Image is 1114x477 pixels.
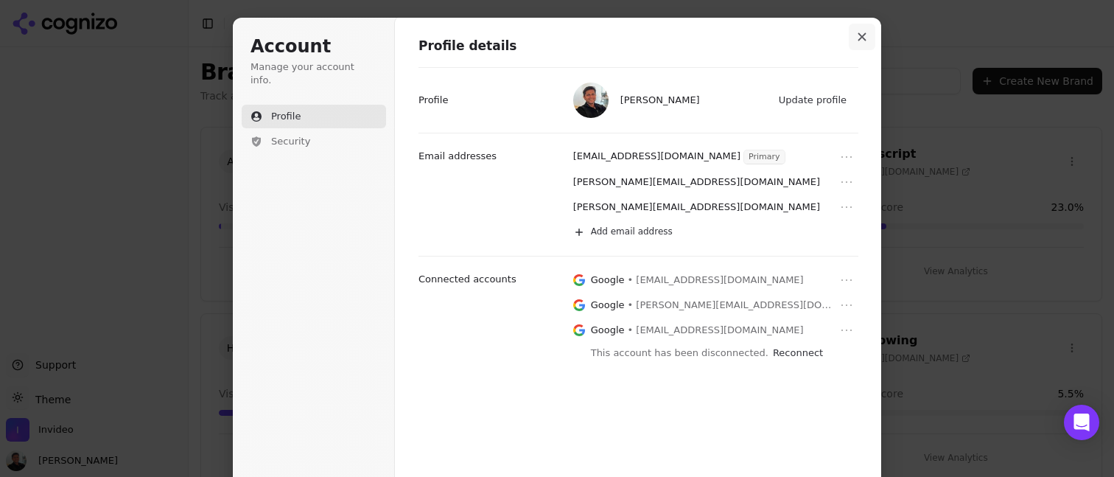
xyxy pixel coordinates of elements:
[838,296,855,314] button: Open menu
[573,201,820,214] p: [PERSON_NAME][EMAIL_ADDRESS][DOMAIN_NAME]
[620,94,700,107] span: [PERSON_NAME]
[628,274,804,287] span: • [EMAIL_ADDRESS][DOMAIN_NAME]
[418,150,497,163] p: Email addresses
[838,198,855,216] button: Open menu
[242,130,386,153] button: Security
[418,273,516,286] p: Connected accounts
[591,226,673,238] span: Add email address
[773,347,823,360] button: Reconnect
[573,299,585,312] img: Google
[591,324,625,337] p: Google
[744,150,785,164] span: Primary
[628,324,804,337] span: • [EMAIL_ADDRESS][DOMAIN_NAME]
[838,321,855,339] button: Open menu
[242,105,386,128] button: Profile
[591,274,625,287] p: Google
[418,38,858,55] h1: Profile details
[271,135,310,148] span: Security
[573,274,585,287] img: Google
[251,60,377,87] p: Manage your account info.
[838,271,855,289] button: Open menu
[573,83,609,118] img: Ankit Solanki
[251,35,377,59] h1: Account
[838,148,855,166] button: Open menu
[628,299,832,312] span: • [PERSON_NAME][EMAIL_ADDRESS][DOMAIN_NAME]
[1064,405,1099,440] div: Open Intercom Messenger
[566,220,858,244] button: Add email address
[591,299,625,312] p: Google
[573,150,740,164] p: [EMAIL_ADDRESS][DOMAIN_NAME]
[849,24,875,50] button: Close modal
[573,175,820,189] p: [PERSON_NAME][EMAIL_ADDRESS][DOMAIN_NAME]
[418,94,448,107] p: Profile
[271,110,301,123] span: Profile
[573,324,585,337] img: Google
[838,173,855,191] button: Open menu
[591,347,773,360] p: This account has been disconnected.
[771,89,855,111] button: Update profile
